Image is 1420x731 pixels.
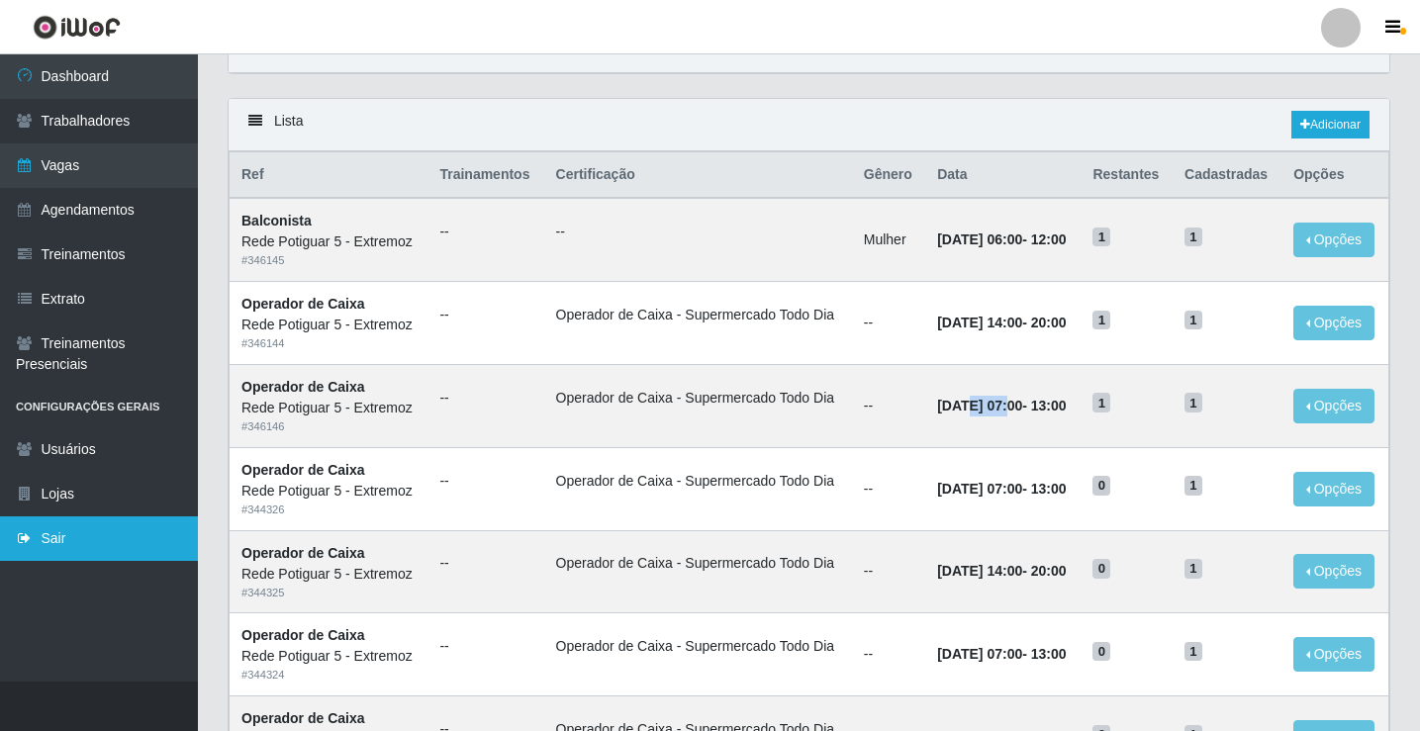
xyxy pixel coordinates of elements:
[241,315,416,335] div: Rede Potiguar 5 - Extremoz
[1184,228,1202,247] span: 1
[1184,311,1202,330] span: 1
[1031,646,1067,662] time: 13:00
[241,462,365,478] strong: Operador de Caixa
[937,646,1022,662] time: [DATE] 07:00
[241,585,416,601] div: # 344325
[1092,559,1110,579] span: 0
[1031,563,1067,579] time: 20:00
[937,398,1066,413] strong: -
[1293,223,1374,257] button: Opções
[241,398,416,418] div: Rede Potiguar 5 - Extremoz
[241,296,365,312] strong: Operador de Caixa
[852,530,925,613] td: --
[427,152,543,199] th: Trainamentos
[1184,642,1202,662] span: 1
[852,447,925,530] td: --
[937,231,1022,247] time: [DATE] 06:00
[33,15,121,40] img: CoreUI Logo
[241,418,416,435] div: # 346146
[439,388,531,409] ul: --
[1293,306,1374,340] button: Opções
[1184,476,1202,496] span: 1
[1293,554,1374,589] button: Opções
[1031,231,1067,247] time: 12:00
[241,710,365,726] strong: Operador de Caixa
[1092,393,1110,412] span: 1
[1281,152,1388,199] th: Opções
[241,481,416,502] div: Rede Potiguar 5 - Extremoz
[229,99,1389,151] div: Lista
[556,388,840,409] li: Operador de Caixa - Supermercado Todo Dia
[1092,228,1110,247] span: 1
[937,481,1066,497] strong: -
[544,152,852,199] th: Certificação
[1291,111,1370,138] a: Adicionar
[241,252,416,269] div: # 346145
[937,315,1066,330] strong: -
[241,564,416,585] div: Rede Potiguar 5 - Extremoz
[937,646,1066,662] strong: -
[1293,389,1374,423] button: Opções
[1031,398,1067,413] time: 13:00
[852,613,925,696] td: --
[1092,311,1110,330] span: 1
[1031,315,1067,330] time: 20:00
[852,364,925,447] td: --
[556,553,840,574] li: Operador de Caixa - Supermercado Todo Dia
[1092,642,1110,662] span: 0
[852,198,925,281] td: Mulher
[241,231,416,252] div: Rede Potiguar 5 - Extremoz
[556,305,840,325] li: Operador de Caixa - Supermercado Todo Dia
[241,379,365,395] strong: Operador de Caixa
[925,152,1081,199] th: Data
[439,471,531,492] ul: --
[241,627,365,643] strong: Operador de Caixa
[439,305,531,325] ul: --
[937,315,1022,330] time: [DATE] 14:00
[1081,152,1173,199] th: Restantes
[439,553,531,574] ul: --
[556,471,840,492] li: Operador de Caixa - Supermercado Todo Dia
[1184,559,1202,579] span: 1
[937,563,1022,579] time: [DATE] 14:00
[852,152,925,199] th: Gênero
[1031,481,1067,497] time: 13:00
[241,213,312,228] strong: Balconista
[439,222,531,242] ul: --
[1173,152,1281,199] th: Cadastradas
[230,152,428,199] th: Ref
[241,667,416,684] div: # 344324
[1293,637,1374,672] button: Opções
[937,398,1022,413] time: [DATE] 07:00
[241,545,365,561] strong: Operador de Caixa
[1184,393,1202,412] span: 1
[241,502,416,518] div: # 344326
[241,335,416,352] div: # 346144
[852,282,925,365] td: --
[556,636,840,657] li: Operador de Caixa - Supermercado Todo Dia
[241,646,416,667] div: Rede Potiguar 5 - Extremoz
[556,222,840,242] ul: --
[1092,476,1110,496] span: 0
[937,231,1066,247] strong: -
[937,563,1066,579] strong: -
[1293,472,1374,506] button: Opções
[937,481,1022,497] time: [DATE] 07:00
[439,636,531,657] ul: --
